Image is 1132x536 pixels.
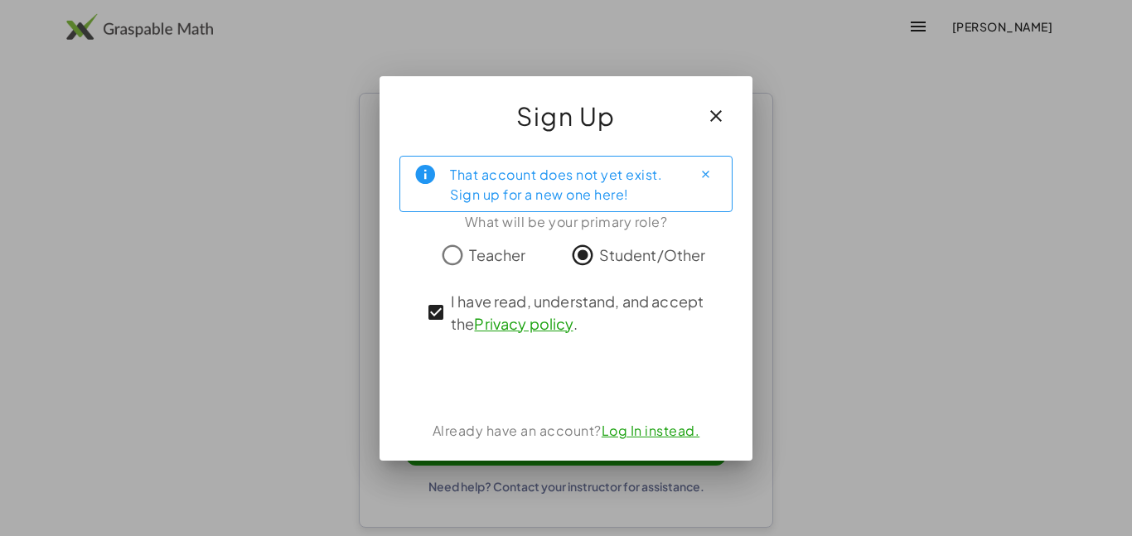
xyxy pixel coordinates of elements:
div: That account does not yet exist. Sign up for a new one here! [450,163,679,205]
a: Privacy policy [474,314,573,333]
span: I have read, understand, and accept the . [451,290,711,335]
span: Student/Other [599,244,706,266]
a: Log In instead. [602,422,700,439]
iframe: Sign in with Google Button [475,360,657,396]
div: Already have an account? [399,421,733,441]
div: What will be your primary role? [399,212,733,232]
span: Teacher [469,244,525,266]
button: Close [692,162,718,188]
span: Sign Up [516,96,616,136]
